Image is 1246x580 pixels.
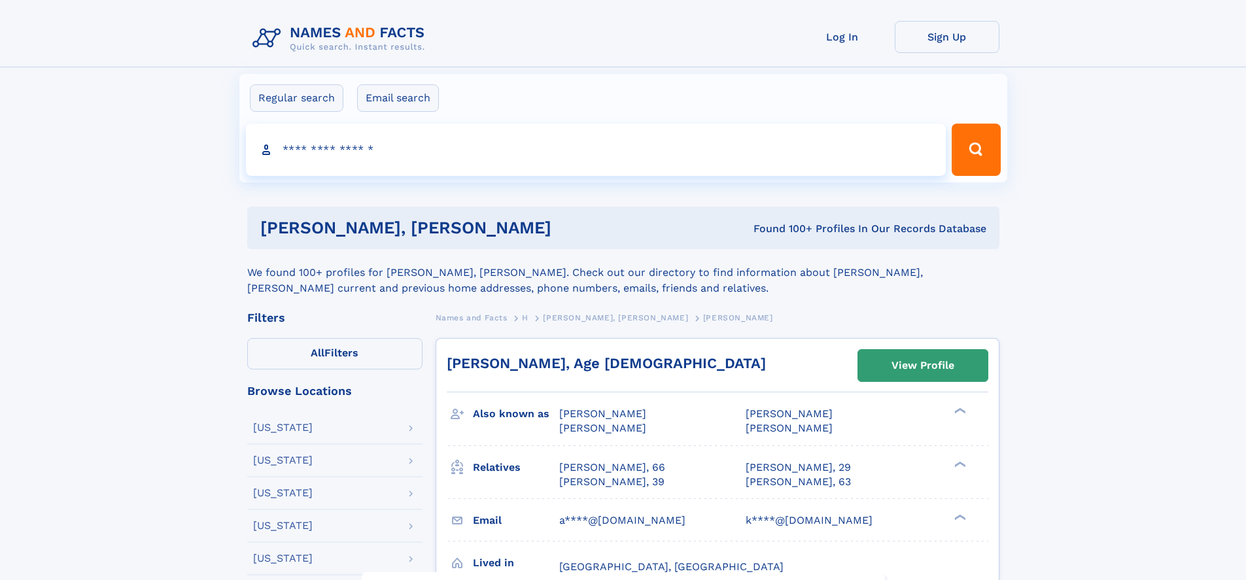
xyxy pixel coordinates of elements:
[559,460,665,475] a: [PERSON_NAME], 66
[247,249,999,296] div: We found 100+ profiles for [PERSON_NAME], [PERSON_NAME]. Check out our directory to find informat...
[253,455,313,466] div: [US_STATE]
[260,220,653,236] h1: [PERSON_NAME], [PERSON_NAME]
[436,309,508,326] a: Names and Facts
[858,350,988,381] a: View Profile
[951,460,967,468] div: ❯
[473,456,559,479] h3: Relatives
[559,422,646,434] span: [PERSON_NAME]
[447,355,766,371] a: [PERSON_NAME], Age [DEMOGRAPHIC_DATA]
[543,309,688,326] a: [PERSON_NAME], [PERSON_NAME]
[559,560,784,573] span: [GEOGRAPHIC_DATA], [GEOGRAPHIC_DATA]
[522,309,528,326] a: H
[703,313,773,322] span: [PERSON_NAME]
[247,21,436,56] img: Logo Names and Facts
[253,422,313,433] div: [US_STATE]
[790,21,895,53] a: Log In
[247,338,423,369] label: Filters
[311,347,324,359] span: All
[473,403,559,425] h3: Also known as
[522,313,528,322] span: H
[357,84,439,112] label: Email search
[952,124,1000,176] button: Search Button
[559,475,665,489] a: [PERSON_NAME], 39
[652,222,986,236] div: Found 100+ Profiles In Our Records Database
[253,488,313,498] div: [US_STATE]
[250,84,343,112] label: Regular search
[951,513,967,521] div: ❯
[746,422,833,434] span: [PERSON_NAME]
[247,312,423,324] div: Filters
[895,21,999,53] a: Sign Up
[951,407,967,415] div: ❯
[246,124,946,176] input: search input
[746,407,833,420] span: [PERSON_NAME]
[746,460,851,475] a: [PERSON_NAME], 29
[247,385,423,397] div: Browse Locations
[253,520,313,531] div: [US_STATE]
[473,509,559,532] h3: Email
[253,553,313,564] div: [US_STATE]
[746,475,851,489] a: [PERSON_NAME], 63
[891,350,954,381] div: View Profile
[559,407,646,420] span: [PERSON_NAME]
[473,552,559,574] h3: Lived in
[543,313,688,322] span: [PERSON_NAME], [PERSON_NAME]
